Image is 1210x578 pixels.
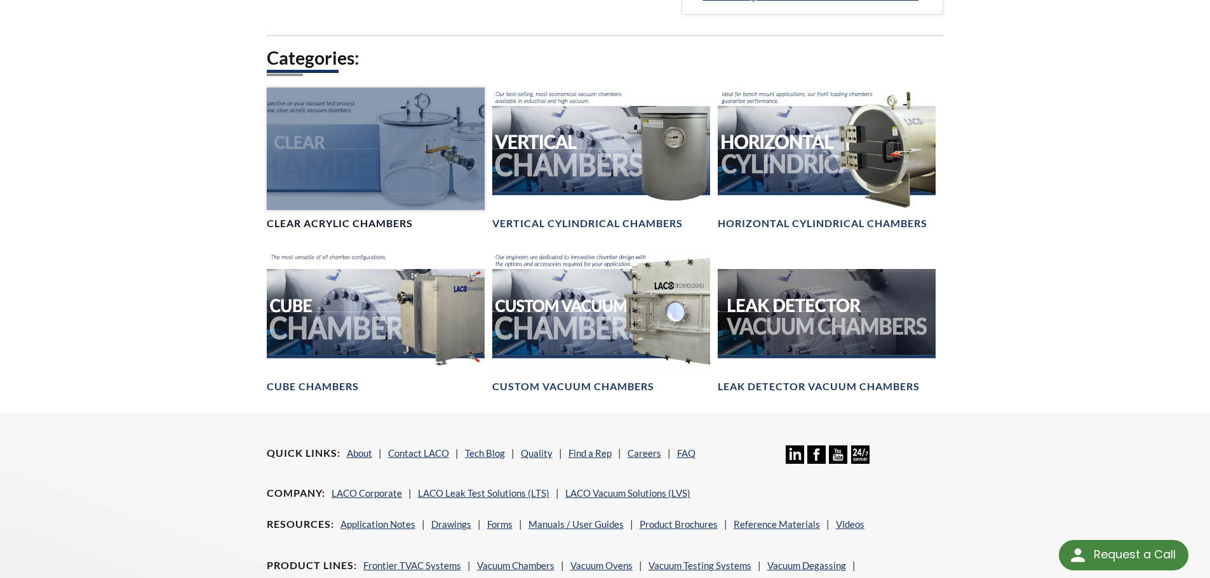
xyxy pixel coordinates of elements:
a: LACO Vacuum Solutions (LVS) [565,487,690,499]
a: FAQ [677,447,696,459]
a: Videos [836,518,864,530]
a: Manuals / User Guides [528,518,624,530]
a: Quality [521,447,553,459]
a: Contact LACO [388,447,449,459]
a: 24/7 Support [851,454,870,466]
div: Request a Call [1059,540,1188,570]
img: 24/7 Support Icon [851,445,870,464]
a: Application Notes [340,518,415,530]
h4: Leak Detector Vacuum Chambers [718,380,920,393]
a: Vacuum Chambers [477,560,555,571]
h4: Company [267,487,325,500]
a: Find a Rep [568,447,612,459]
a: Drawings [431,518,471,530]
a: LACO Leak Test Solutions (LTS) [418,487,549,499]
a: Forms [487,518,513,530]
h4: Resources [267,518,334,531]
a: Frontier TVAC Systems [363,560,461,571]
a: Clear Chambers headerClear Acrylic Chambers [267,88,485,230]
a: Product Brochures [640,518,718,530]
a: Leak Test Vacuum Chambers headerLeak Detector Vacuum Chambers [718,251,936,393]
h4: Product Lines [267,559,357,572]
a: Vacuum Testing Systems [649,560,751,571]
a: Cube Chambers headerCube Chambers [267,251,485,393]
a: Vertical Vacuum Chambers headerVertical Cylindrical Chambers [492,88,710,230]
a: Vacuum Degassing [767,560,846,571]
h4: Custom Vacuum Chambers [492,380,654,393]
div: Request a Call [1094,540,1176,569]
a: LACO Corporate [332,487,402,499]
a: About [347,447,372,459]
a: Custom Vacuum Chamber headerCustom Vacuum Chambers [492,251,710,393]
a: Tech Blog [465,447,505,459]
h4: Vertical Cylindrical Chambers [492,217,683,230]
h4: Quick Links [267,447,340,460]
a: Careers [628,447,661,459]
img: round button [1068,545,1088,565]
a: Horizontal Cylindrical headerHorizontal Cylindrical Chambers [718,88,936,230]
h4: Clear Acrylic Chambers [267,217,413,230]
h4: Cube Chambers [267,380,359,393]
h4: Horizontal Cylindrical Chambers [718,217,927,230]
a: Reference Materials [734,518,820,530]
a: Vacuum Ovens [570,560,633,571]
h2: Categories: [267,46,944,70]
